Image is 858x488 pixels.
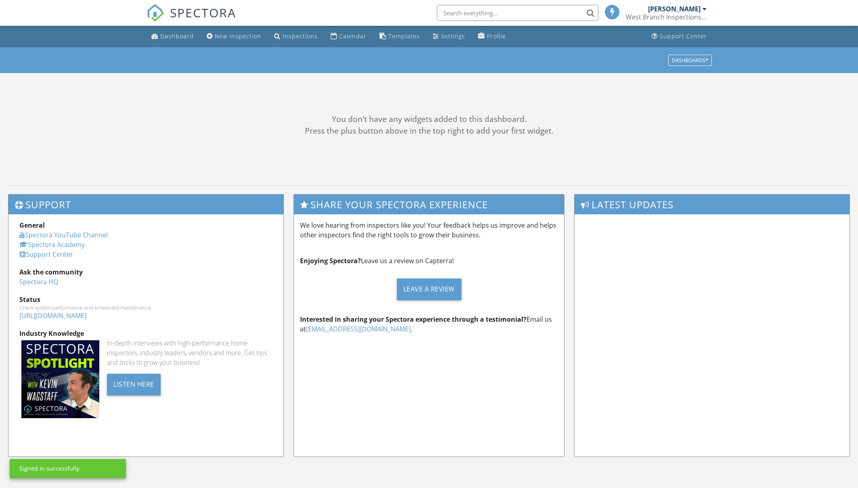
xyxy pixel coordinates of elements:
strong: Enjoying Spectora? [300,256,361,265]
a: Spectora YouTube Channel [19,230,108,239]
a: Spectora HQ [19,277,58,286]
div: New Inspection [215,32,261,40]
div: Inspections [283,32,318,40]
div: Dashboard [160,32,194,40]
a: Leave a Review [300,272,558,306]
p: Leave us a review on Capterra! [300,256,558,266]
a: New Inspection [203,29,264,44]
div: Status [19,295,273,304]
div: Templates [388,32,420,40]
a: Listen Here [107,379,161,388]
span: SPECTORA [170,4,236,21]
h3: Latest Updates [575,195,850,214]
div: West Branch Inspections LLC [626,13,707,21]
div: Support Center [660,32,707,40]
a: Dashboard [148,29,197,44]
div: Signed in successfully. [19,465,81,473]
a: Support Center [648,29,710,44]
img: The Best Home Inspection Software - Spectora [147,4,164,22]
h3: Support [8,195,283,214]
a: Settings [430,29,468,44]
a: Templates [376,29,423,44]
div: You don't have any widgets added to this dashboard. [8,113,850,125]
a: Profile [475,29,509,44]
div: Calendar [339,32,367,40]
a: [EMAIL_ADDRESS][DOMAIN_NAME] [306,325,411,333]
div: Profile [487,32,506,40]
button: Dashboards [668,54,712,66]
p: We love hearing from inspectors like you! Your feedback helps us improve and helps other inspecto... [300,220,558,240]
h3: Share Your Spectora Experience [294,195,564,214]
a: Spectora Academy [19,240,85,249]
div: Listen Here [107,374,161,396]
a: SPECTORA [147,11,236,28]
div: Check system performance and scheduled maintenance. [19,304,273,311]
strong: General [19,221,45,230]
input: Search everything... [437,5,598,21]
div: Press the plus button above in the top right to add your first widget. [8,125,850,137]
a: [URL][DOMAIN_NAME] [19,311,86,320]
div: Industry Knowledge [19,329,273,338]
div: Ask the community [19,267,273,277]
div: Settings [441,32,465,40]
div: In-depth interviews with high-performance home inspectors, industry leaders, vendors and more. Ge... [107,338,273,367]
img: Spectoraspolightmain [21,340,99,418]
a: Support Center [19,250,73,259]
a: Inspections [271,29,321,44]
a: Calendar [327,29,370,44]
p: Email us at . [300,314,558,334]
div: Dashboards [672,57,708,63]
div: [PERSON_NAME] [648,5,701,13]
div: Leave a Review [397,279,462,300]
strong: Interested in sharing your Spectora experience through a testimonial? [300,315,527,324]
